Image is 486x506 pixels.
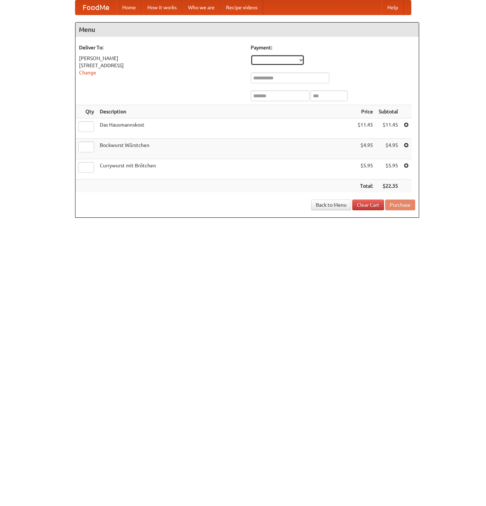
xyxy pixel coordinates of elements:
[220,0,263,15] a: Recipe videos
[355,139,376,159] td: $4.95
[79,62,244,69] div: [STREET_ADDRESS]
[352,200,384,210] a: Clear Cart
[75,23,419,37] h4: Menu
[251,44,415,51] h5: Payment:
[376,105,401,118] th: Subtotal
[355,105,376,118] th: Price
[376,180,401,193] th: $22.35
[385,200,415,210] button: Purchase
[97,159,355,180] td: Currywurst mit Brötchen
[142,0,182,15] a: How it works
[355,159,376,180] td: $5.95
[355,118,376,139] td: $11.45
[382,0,404,15] a: Help
[376,139,401,159] td: $4.95
[79,70,96,75] a: Change
[79,44,244,51] h5: Deliver To:
[376,118,401,139] td: $11.45
[97,105,355,118] th: Description
[355,180,376,193] th: Total:
[376,159,401,180] td: $5.95
[97,118,355,139] td: Das Hausmannskost
[79,55,244,62] div: [PERSON_NAME]
[75,0,117,15] a: FoodMe
[97,139,355,159] td: Bockwurst Würstchen
[117,0,142,15] a: Home
[75,105,97,118] th: Qty
[311,200,351,210] a: Back to Menu
[182,0,220,15] a: Who we are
